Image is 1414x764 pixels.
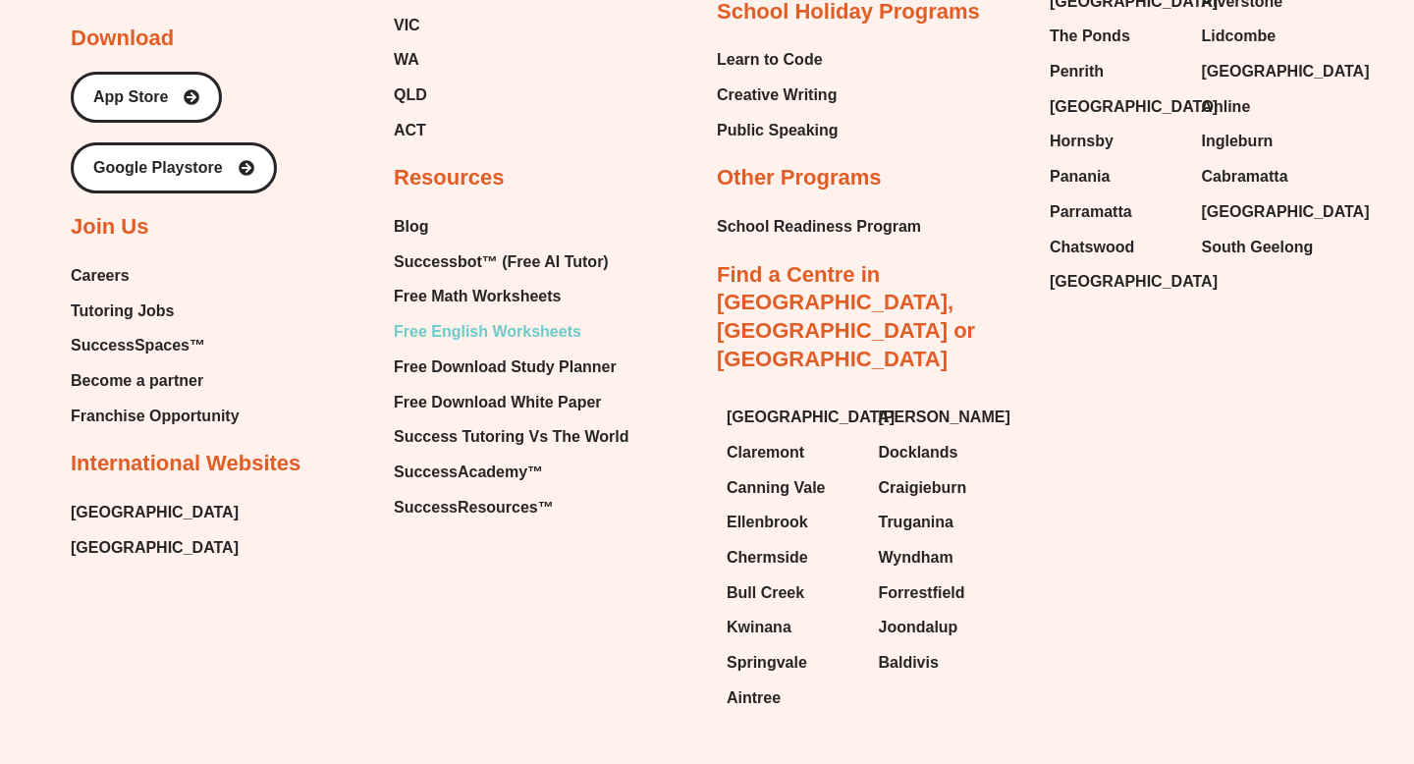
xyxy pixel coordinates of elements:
[394,388,602,417] span: Free Download White Paper
[1050,92,1182,122] a: [GEOGRAPHIC_DATA]
[71,331,240,360] a: SuccessSpaces™
[1050,57,1104,86] span: Penrith
[71,331,205,360] span: SuccessSpaces™
[1202,162,1334,191] a: Cabramatta
[879,508,1011,537] a: Truganina
[879,578,965,608] span: Forrestfield
[727,508,808,537] span: Ellenbrook
[879,543,1011,573] a: Wyndham
[727,578,859,608] a: Bull Creek
[1202,57,1334,86] a: [GEOGRAPHIC_DATA]
[1202,92,1251,122] span: Online
[71,297,174,326] span: Tutoring Jobs
[1202,127,1274,156] span: Ingleburn
[93,89,168,105] span: App Store
[727,683,781,713] span: Aintree
[394,247,609,277] span: Successbot™ (Free AI Tutor)
[71,498,239,527] a: [GEOGRAPHIC_DATA]
[879,508,953,537] span: Truganina
[71,213,148,242] h2: Join Us
[717,45,823,75] span: Learn to Code
[727,403,859,432] a: [GEOGRAPHIC_DATA]
[717,164,882,192] h2: Other Programs
[1202,197,1370,227] span: [GEOGRAPHIC_DATA]
[1202,57,1370,86] span: [GEOGRAPHIC_DATA]
[394,282,628,311] a: Free Math Worksheets
[1050,22,1130,51] span: The Ponds
[1050,92,1218,122] span: [GEOGRAPHIC_DATA]
[717,262,975,371] a: Find a Centre in [GEOGRAPHIC_DATA], [GEOGRAPHIC_DATA] or [GEOGRAPHIC_DATA]
[394,317,628,347] a: Free English Worksheets
[717,81,837,110] span: Creative Writing
[394,11,562,40] a: VIC
[93,160,223,176] span: Google Playstore
[1050,197,1132,227] span: Parramatta
[71,261,240,291] a: Careers
[879,578,1011,608] a: Forrestfield
[71,533,239,563] a: [GEOGRAPHIC_DATA]
[71,402,240,431] a: Franchise Opportunity
[394,212,628,242] a: Blog
[879,473,967,503] span: Craigieburn
[394,116,562,145] a: ACT
[727,403,895,432] span: [GEOGRAPHIC_DATA]
[1050,162,1182,191] a: Panania
[1202,162,1288,191] span: Cabramatta
[717,212,921,242] a: School Readiness Program
[71,450,300,478] h2: International Websites
[394,458,628,487] a: SuccessAcademy™
[879,403,1010,432] span: [PERSON_NAME]
[71,261,130,291] span: Careers
[879,648,1011,678] a: Baldivis
[727,473,859,503] a: Canning Vale
[727,578,804,608] span: Bull Creek
[879,543,953,573] span: Wyndham
[71,297,240,326] a: Tutoring Jobs
[717,116,839,145] a: Public Speaking
[1316,670,1414,764] iframe: Chat Widget
[1202,233,1334,262] a: South Geelong
[1050,162,1110,191] span: Panania
[727,438,804,467] span: Claremont
[879,613,1011,642] a: Joondalup
[879,613,958,642] span: Joondalup
[1050,267,1182,297] a: [GEOGRAPHIC_DATA]
[394,353,628,382] a: Free Download Study Planner
[1202,22,1277,51] span: Lidcombe
[727,613,791,642] span: Kwinana
[394,11,420,40] span: VIC
[879,438,1011,467] a: Docklands
[1202,197,1334,227] a: [GEOGRAPHIC_DATA]
[727,648,859,678] a: Springvale
[1050,233,1134,262] span: Chatswood
[727,438,859,467] a: Claremont
[717,45,839,75] a: Learn to Code
[394,458,543,487] span: SuccessAcademy™
[394,353,617,382] span: Free Download Study Planner
[394,493,554,522] span: SuccessResources™
[71,72,222,123] a: App Store
[727,683,859,713] a: Aintree
[879,403,1011,432] a: [PERSON_NAME]
[1050,267,1218,297] span: [GEOGRAPHIC_DATA]
[1050,57,1182,86] a: Penrith
[394,81,427,110] span: QLD
[394,45,419,75] span: WA
[1050,233,1182,262] a: Chatswood
[1202,233,1314,262] span: South Geelong
[1050,127,1182,156] a: Hornsby
[71,25,174,53] h2: Download
[879,438,958,467] span: Docklands
[727,613,859,642] a: Kwinana
[727,648,807,678] span: Springvale
[1202,127,1334,156] a: Ingleburn
[879,648,939,678] span: Baldivis
[1202,92,1334,122] a: Online
[394,247,628,277] a: Successbot™ (Free AI Tutor)
[1050,127,1114,156] span: Hornsby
